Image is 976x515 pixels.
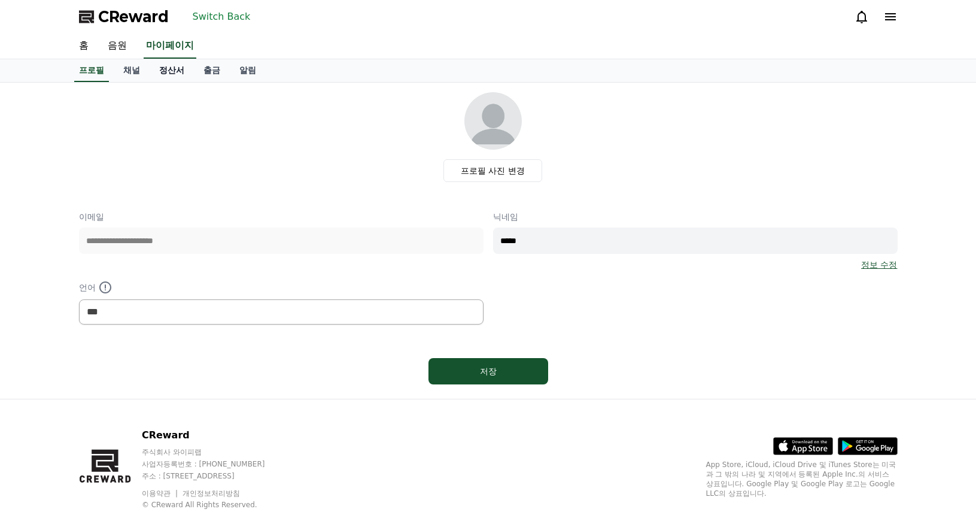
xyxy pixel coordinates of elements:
[114,59,150,82] a: 채널
[142,489,180,498] a: 이용약관
[98,7,169,26] span: CReward
[188,7,256,26] button: Switch Back
[194,59,230,82] a: 출금
[74,59,109,82] a: 프로필
[79,7,169,26] a: CReward
[69,34,98,59] a: 홈
[464,92,522,150] img: profile_image
[493,211,898,223] p: 닉네임
[150,59,194,82] a: 정산서
[428,358,548,384] button: 저장
[706,460,898,498] p: App Store, iCloud, iCloud Drive 및 iTunes Store는 미국과 그 밖의 나라 및 지역에서 등록된 Apple Inc.의 서비스 상표입니다. Goo...
[230,59,266,82] a: 알림
[142,500,288,510] p: © CReward All Rights Reserved.
[861,259,897,271] a: 정보 수정
[142,447,288,457] p: 주식회사 와이피랩
[183,489,240,498] a: 개인정보처리방침
[142,428,288,443] p: CReward
[79,211,484,223] p: 이메일
[142,471,288,481] p: 주소 : [STREET_ADDRESS]
[142,459,288,469] p: 사업자등록번호 : [PHONE_NUMBER]
[144,34,196,59] a: 마이페이지
[98,34,136,59] a: 음원
[443,159,542,182] label: 프로필 사진 변경
[452,365,524,377] div: 저장
[79,280,484,295] p: 언어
